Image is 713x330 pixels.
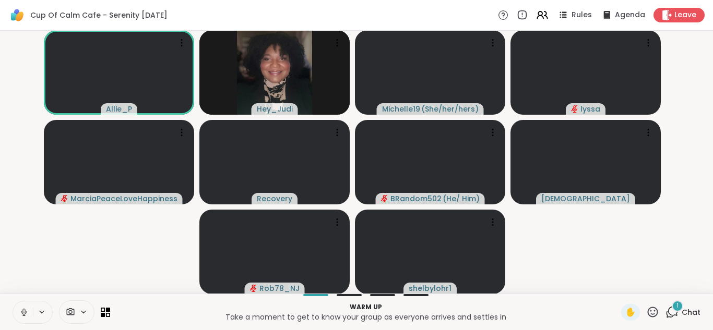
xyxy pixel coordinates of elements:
span: ( She/her/hers ) [421,104,479,114]
span: Agenda [615,10,645,20]
span: 1 [676,301,679,310]
img: ShareWell Logomark [8,6,26,24]
span: Rules [572,10,592,20]
span: Hey_Judi [257,104,293,114]
span: shelbylohr1 [409,283,451,294]
span: lyssa [580,104,600,114]
span: BRandom502 [390,193,442,204]
span: Leave [674,10,696,20]
span: Rob78_NJ [259,283,300,294]
p: Take a moment to get to know your group as everyone arrives and settles in [116,312,615,322]
p: Warm up [116,302,615,312]
span: Allie_P [106,104,132,114]
span: Chat [682,307,700,317]
img: Hey_Judi [237,30,312,115]
span: Recovery [257,193,292,204]
span: MarciaPeaceLoveHappiness [70,193,177,204]
span: Cup Of Calm Cafe - Serenity [DATE] [30,10,168,20]
span: audio-muted [571,105,578,113]
span: [DEMOGRAPHIC_DATA] [541,193,630,204]
span: ( He/ Him ) [443,193,480,204]
span: Michelle19 [382,104,420,114]
span: ✋ [625,306,636,319]
span: audio-muted [61,195,68,202]
span: audio-muted [250,285,257,292]
span: audio-muted [381,195,388,202]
